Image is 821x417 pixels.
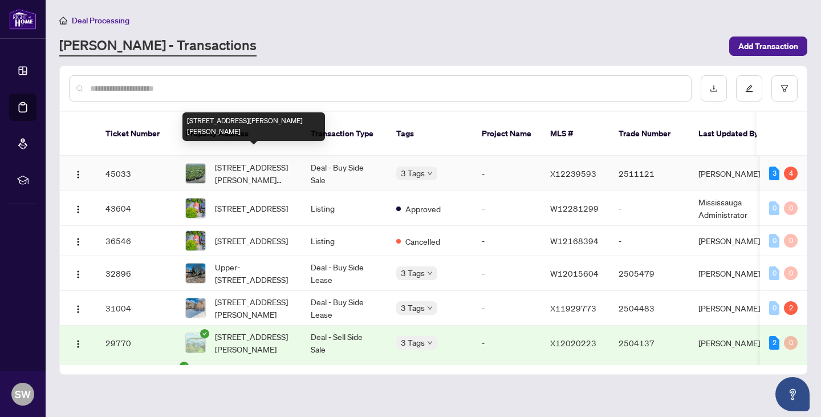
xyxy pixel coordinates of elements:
[186,333,205,353] img: thumbnail-img
[74,170,83,179] img: Logo
[215,295,292,321] span: [STREET_ADDRESS][PERSON_NAME]
[96,256,176,291] td: 32896
[689,256,775,291] td: [PERSON_NAME]
[74,205,83,214] img: Logo
[541,112,609,156] th: MLS #
[401,266,425,280] span: 3 Tags
[609,226,689,256] td: -
[96,112,176,156] th: Ticket Number
[401,167,425,180] span: 3 Tags
[215,261,292,286] span: Upper-[STREET_ADDRESS]
[427,305,433,311] span: down
[769,201,779,215] div: 0
[69,232,87,250] button: Logo
[15,386,31,402] span: SW
[550,236,599,246] span: W12168394
[302,326,387,361] td: Deal - Sell Side Sale
[745,84,753,92] span: edit
[769,266,779,280] div: 0
[302,156,387,191] td: Deal - Buy Side Sale
[69,199,87,217] button: Logo
[689,326,775,361] td: [PERSON_NAME]
[96,156,176,191] td: 45033
[473,112,541,156] th: Project Name
[473,191,541,226] td: -
[69,164,87,183] button: Logo
[550,303,596,313] span: X11929773
[473,226,541,256] td: -
[609,256,689,291] td: 2505479
[784,301,798,315] div: 2
[405,203,441,215] span: Approved
[59,17,67,25] span: home
[215,330,292,355] span: [STREET_ADDRESS][PERSON_NAME]
[69,299,87,317] button: Logo
[74,305,83,314] img: Logo
[784,336,798,350] div: 0
[72,15,129,26] span: Deal Processing
[736,75,762,102] button: edit
[427,171,433,176] span: down
[550,338,596,348] span: X12020223
[215,161,292,186] span: [STREET_ADDRESS][PERSON_NAME][PERSON_NAME]
[769,167,779,180] div: 3
[427,340,433,346] span: down
[186,164,205,183] img: thumbnail-img
[302,291,387,326] td: Deal - Buy Side Lease
[473,326,541,361] td: -
[59,36,257,56] a: [PERSON_NAME] - Transactions
[609,291,689,326] td: 2504483
[609,191,689,226] td: -
[689,191,775,226] td: Mississauga Administrator
[74,339,83,349] img: Logo
[609,326,689,361] td: 2504137
[186,264,205,283] img: thumbnail-img
[473,291,541,326] td: -
[701,75,727,102] button: download
[427,270,433,276] span: down
[609,156,689,191] td: 2511121
[186,298,205,318] img: thumbnail-img
[769,234,779,248] div: 0
[74,270,83,279] img: Logo
[182,112,325,141] div: [STREET_ADDRESS][PERSON_NAME][PERSON_NAME]
[387,112,473,156] th: Tags
[302,256,387,291] td: Deal - Buy Side Lease
[769,336,779,350] div: 2
[9,9,36,30] img: logo
[180,362,189,371] span: check-circle
[215,202,288,214] span: [STREET_ADDRESS]
[69,334,87,352] button: Logo
[302,112,387,156] th: Transaction Type
[784,167,798,180] div: 4
[550,168,596,179] span: X12239593
[302,191,387,226] td: Listing
[473,156,541,191] td: -
[74,237,83,246] img: Logo
[689,291,775,326] td: [PERSON_NAME]
[781,84,789,92] span: filter
[401,301,425,314] span: 3 Tags
[215,234,288,247] span: [STREET_ADDRESS]
[550,268,599,278] span: W12015604
[771,75,798,102] button: filter
[609,112,689,156] th: Trade Number
[784,201,798,215] div: 0
[405,235,440,248] span: Cancelled
[550,203,599,213] span: W12281299
[710,84,718,92] span: download
[186,199,205,218] img: thumbnail-img
[69,264,87,282] button: Logo
[401,336,425,349] span: 3 Tags
[96,226,176,256] td: 36546
[176,112,302,156] th: Property Address
[784,234,798,248] div: 0
[689,112,775,156] th: Last Updated By
[96,291,176,326] td: 31004
[775,377,810,411] button: Open asap
[738,37,798,55] span: Add Transaction
[186,231,205,250] img: thumbnail-img
[689,156,775,191] td: [PERSON_NAME]
[729,37,807,56] button: Add Transaction
[784,266,798,280] div: 0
